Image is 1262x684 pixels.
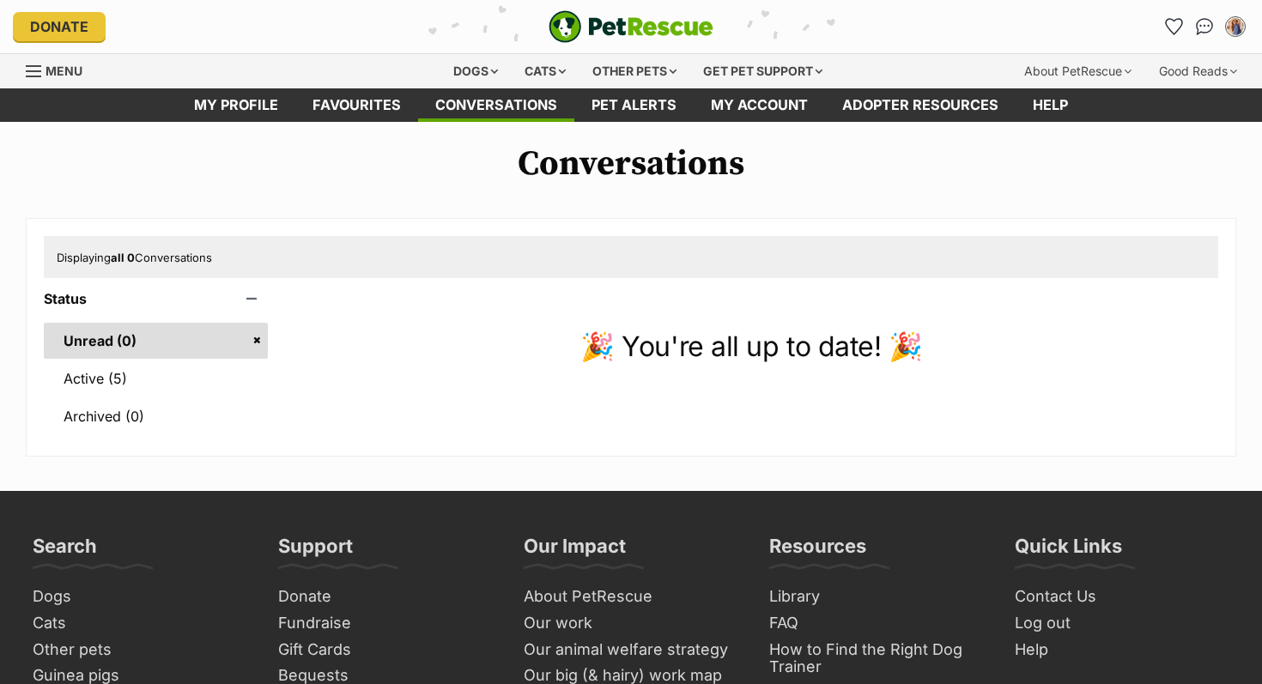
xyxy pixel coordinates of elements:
[517,584,745,610] a: About PetRescue
[418,88,574,122] a: conversations
[1008,610,1236,637] a: Log out
[1015,534,1122,568] h3: Quick Links
[825,88,1016,122] a: Adopter resources
[762,637,991,681] a: How to Find the Right Dog Trainer
[26,637,254,663] a: Other pets
[285,326,1218,367] p: 🎉 You're all up to date! 🎉
[44,398,268,434] a: Archived (0)
[517,610,745,637] a: Our work
[26,54,94,85] a: Menu
[26,610,254,637] a: Cats
[1016,88,1085,122] a: Help
[1012,54,1144,88] div: About PetRescue
[26,584,254,610] a: Dogs
[691,54,834,88] div: Get pet support
[44,291,268,306] header: Status
[44,360,268,396] a: Active (5)
[33,534,97,568] h3: Search
[1008,584,1236,610] a: Contact Us
[1222,13,1249,40] button: My account
[44,323,268,359] a: Unread (0)
[271,610,500,637] a: Fundraise
[1008,637,1236,663] a: Help
[762,584,991,610] a: Library
[13,12,106,41] a: Donate
[111,251,135,264] strong: all 0
[1160,13,1249,40] ul: Account quick links
[1160,13,1187,40] a: Favourites
[513,54,578,88] div: Cats
[46,64,82,78] span: Menu
[762,610,991,637] a: FAQ
[1227,18,1244,35] img: Steph profile pic
[549,10,713,43] a: PetRescue
[1196,18,1214,35] img: chat-41dd97257d64d25036548639549fe6c8038ab92f7586957e7f3b1b290dea8141.svg
[271,637,500,663] a: Gift Cards
[1147,54,1249,88] div: Good Reads
[524,534,626,568] h3: Our Impact
[574,88,694,122] a: Pet alerts
[769,534,866,568] h3: Resources
[177,88,295,122] a: My profile
[295,88,418,122] a: Favourites
[441,54,510,88] div: Dogs
[1191,13,1218,40] a: Conversations
[271,584,500,610] a: Donate
[549,10,713,43] img: logo-e224e6f780fb5917bec1dbf3a21bbac754714ae5b6737aabdf751b685950b380.svg
[694,88,825,122] a: My account
[57,251,212,264] span: Displaying Conversations
[517,637,745,663] a: Our animal welfare strategy
[580,54,689,88] div: Other pets
[278,534,353,568] h3: Support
